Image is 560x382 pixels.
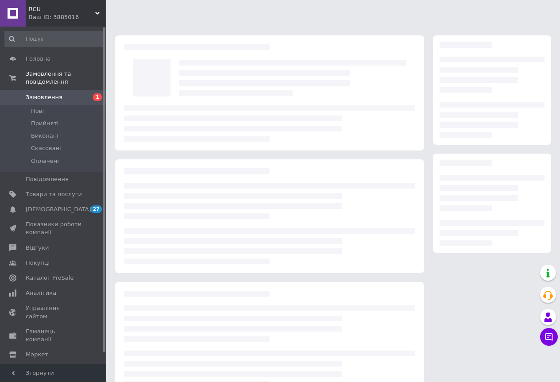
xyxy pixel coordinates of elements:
div: Ваш ID: 3885016 [29,13,106,21]
span: Аналітика [26,289,56,297]
span: Замовлення [26,93,62,101]
span: Повідомлення [26,175,69,183]
span: [DEMOGRAPHIC_DATA] [26,205,91,213]
span: Гаманець компанії [26,328,82,343]
span: 1 [93,93,102,101]
span: 27 [91,205,102,213]
span: Оплачені [31,157,59,165]
span: Нові [31,107,44,115]
span: Прийняті [31,120,58,127]
span: Товари та послуги [26,190,82,198]
span: Скасовані [31,144,61,152]
span: Покупці [26,259,50,267]
span: Каталог ProSale [26,274,73,282]
span: Управління сайтом [26,304,82,320]
span: Виконані [31,132,58,140]
input: Пошук [4,31,104,47]
span: RCU [29,5,95,13]
span: Відгуки [26,244,49,252]
span: Маркет [26,351,48,359]
span: Головна [26,55,50,63]
span: Замовлення та повідомлення [26,70,106,86]
button: Чат з покупцем [540,328,558,346]
span: Показники роботи компанії [26,220,82,236]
